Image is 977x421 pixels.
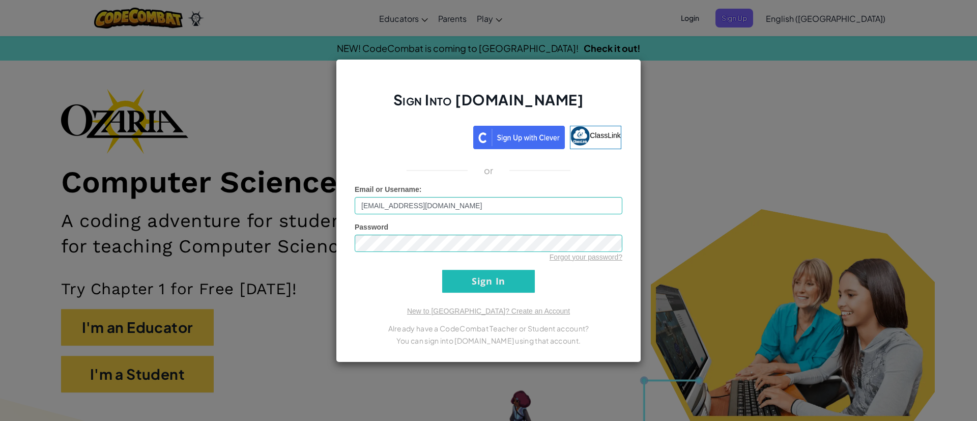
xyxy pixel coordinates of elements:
h2: Sign Into [DOMAIN_NAME] [355,90,622,120]
a: New to [GEOGRAPHIC_DATA]? Create an Account [407,307,570,315]
img: classlink-logo-small.png [570,126,590,146]
label: : [355,184,422,194]
span: ClassLink [590,131,621,139]
input: Sign In [442,270,535,293]
p: or [484,164,494,177]
iframe: Sign in with Google Button [351,125,473,147]
span: Password [355,223,388,231]
img: clever_sso_button@2x.png [473,126,565,149]
a: Forgot your password? [550,253,622,261]
p: Already have a CodeCombat Teacher or Student account? [355,322,622,334]
p: You can sign into [DOMAIN_NAME] using that account. [355,334,622,347]
span: Email or Username [355,185,419,193]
